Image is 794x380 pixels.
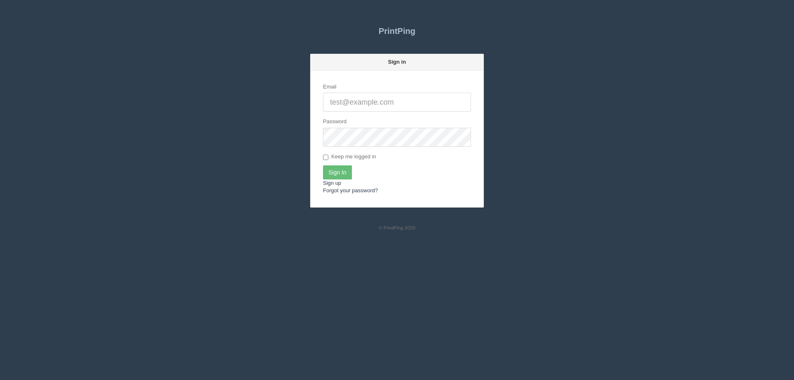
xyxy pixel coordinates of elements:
label: Keep me logged in [323,153,376,161]
small: © PrintPing 2020 [379,225,416,230]
label: Email [323,83,337,91]
strong: Sign in [388,59,406,65]
a: Sign up [323,180,341,186]
input: Sign In [323,165,352,179]
a: PrintPing [310,21,484,41]
input: test@example.com [323,93,471,112]
label: Password [323,118,347,126]
a: Forgot your password? [323,187,378,194]
input: Keep me logged in [323,155,328,160]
